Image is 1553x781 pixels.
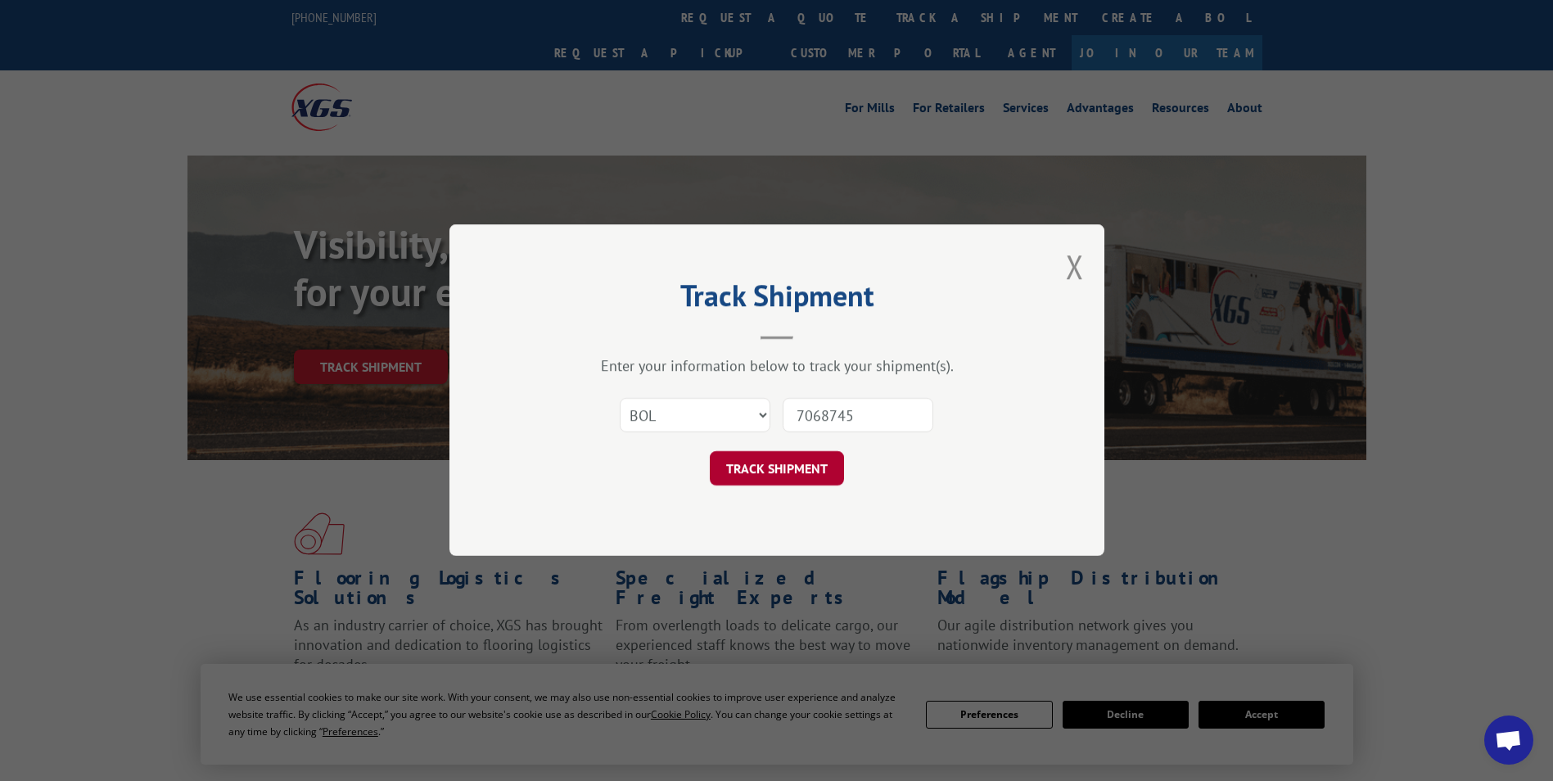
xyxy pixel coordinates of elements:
h2: Track Shipment [531,284,1023,315]
button: TRACK SHIPMENT [710,452,844,486]
button: Close modal [1066,245,1084,288]
input: Number(s) [783,399,933,433]
div: Open chat [1484,716,1533,765]
div: Enter your information below to track your shipment(s). [531,357,1023,376]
